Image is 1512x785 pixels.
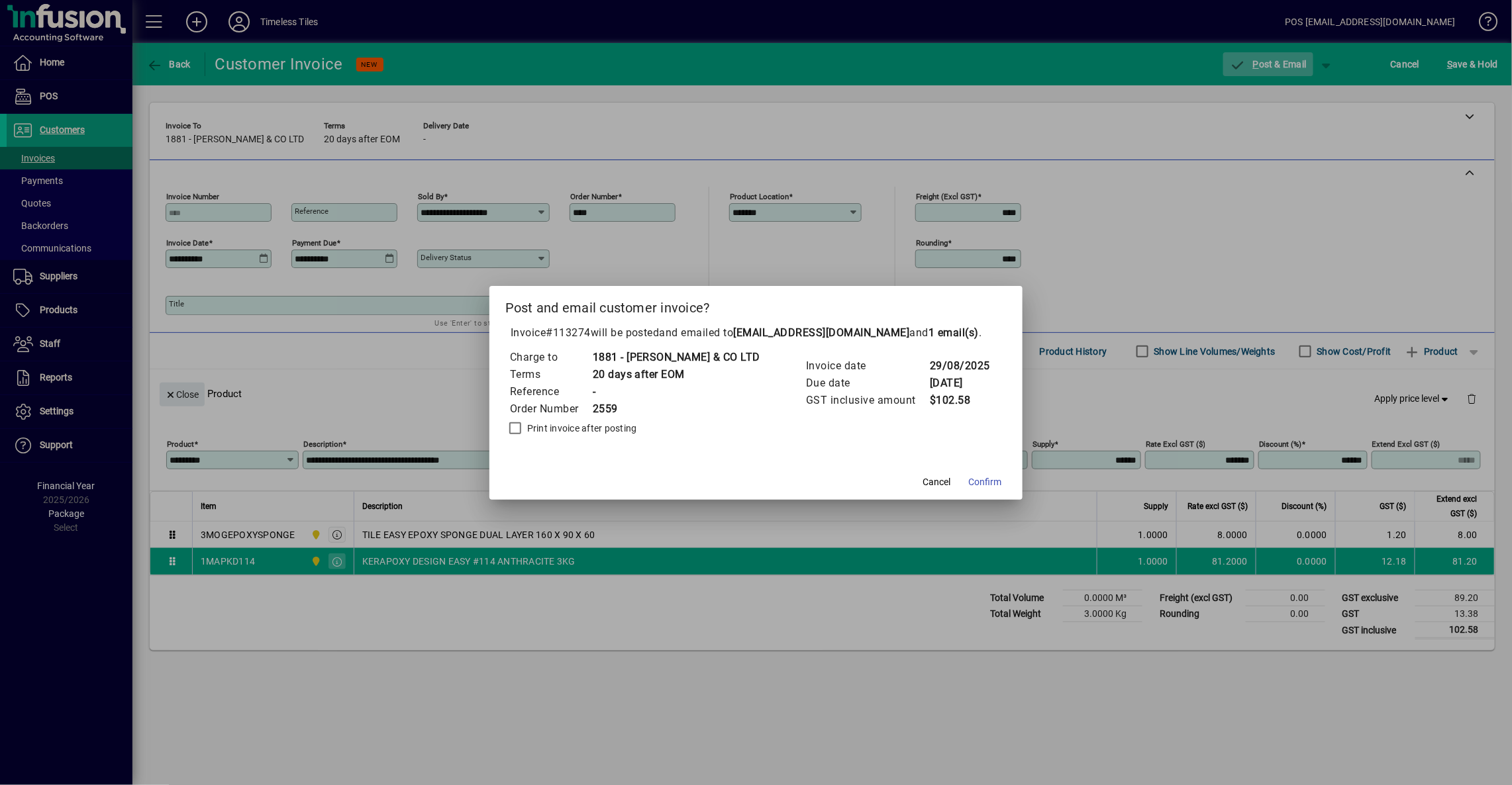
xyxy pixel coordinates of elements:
[546,326,591,339] span: #113274
[923,475,950,489] span: Cancel
[592,400,761,418] td: 2559
[929,357,990,375] td: 29/08/2025
[805,392,929,409] td: GST inclusive amount
[963,471,1007,494] button: Confirm
[509,383,592,400] td: Reference
[509,349,592,366] td: Charge to
[734,326,910,339] b: [EMAIL_ADDRESS][DOMAIN_NAME]
[592,383,761,400] td: -
[509,366,592,383] td: Terms
[915,471,958,494] button: Cancel
[929,392,990,409] td: $102.58
[910,326,980,339] span: and
[592,349,761,366] td: 1881 - [PERSON_NAME] & CO LTD
[525,422,637,435] label: Print invoice after posting
[929,375,990,392] td: [DATE]
[592,366,761,383] td: 20 days after EOM
[660,326,980,339] span: and emailed to
[929,326,979,339] b: 1 email(s)
[805,357,929,375] td: Invoice date
[489,286,1023,324] h2: Post and email customer invoice?
[509,400,592,418] td: Order Number
[505,325,1007,341] p: Invoice will be posted .
[805,375,929,392] td: Due date
[968,475,1001,489] span: Confirm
